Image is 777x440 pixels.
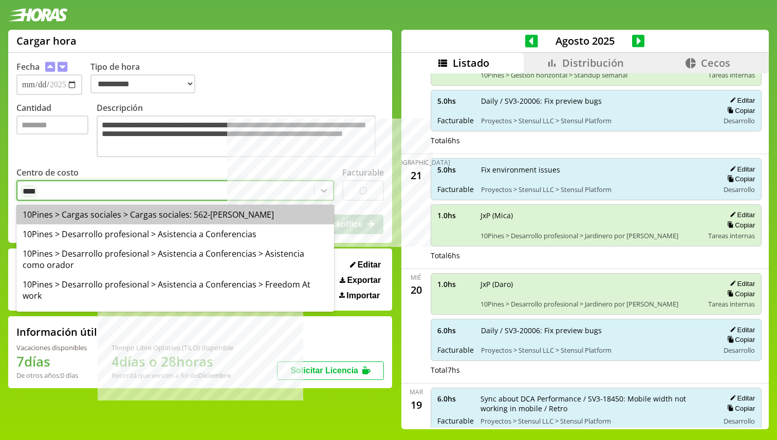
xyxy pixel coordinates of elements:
button: Copiar [724,335,755,344]
span: Facturable [437,184,474,194]
div: Total 7 hs [431,365,762,375]
h1: 4 días o 28 horas [112,352,233,371]
span: 1.0 hs [437,279,473,289]
label: Facturable [342,167,384,178]
span: 10Pines > Desarrollo profesional > Jardinero por [PERSON_NAME] [480,231,701,240]
span: 10Pines > Gestion horizontal > Standup semanal [480,70,701,80]
div: De otros años: 0 días [16,371,87,380]
button: Editar [727,326,755,334]
div: [DEMOGRAPHIC_DATA] [382,158,450,167]
span: Desarrollo [724,346,755,355]
span: 6.0 hs [437,394,473,404]
span: JxP (Daro) [480,279,701,289]
span: 5.0 hs [437,165,474,175]
span: 6.0 hs [437,326,474,335]
button: Solicitar Licencia [277,361,384,380]
span: Desarrollo [724,116,755,125]
label: Descripción [97,102,384,160]
span: Proyectos > Stensul LLC > Stensul Platform [481,116,712,125]
span: Cecos [701,56,730,70]
span: Tareas internas [708,299,755,309]
span: Desarrollo [724,185,755,194]
div: 20 [408,282,424,298]
div: 10Pines > Desarrollo profesional > Asistencia a Conferencias > [GEOGRAPHIC_DATA] [16,305,334,336]
input: Cantidad [16,116,88,135]
span: Facturable [437,116,474,125]
span: Agosto 2025 [538,34,632,48]
span: 10Pines > Desarrollo profesional > Jardinero por [PERSON_NAME] [480,299,701,309]
h1: 7 días [16,352,87,371]
div: 21 [408,167,424,183]
span: JxP (Mica) [480,211,701,220]
button: Editar [727,96,755,105]
div: Tiempo Libre Optativo (TiLO) disponible [112,343,233,352]
span: Facturable [437,416,473,426]
button: Copiar [724,404,755,413]
span: Exportar [347,276,381,285]
div: 19 [408,396,424,413]
button: Copiar [724,221,755,229]
button: Exportar [337,275,384,285]
div: 10Pines > Desarrollo profesional > Asistencia a Conferencias > Asistencia como orador [16,244,334,275]
span: Sync about DCA Performance / SV3-18450: Mobile width not working in mobile / Retro [480,394,712,413]
b: Diciembre [198,371,231,380]
div: scrollable content [401,73,769,428]
div: Recordá que vencen a fin de [112,371,233,380]
div: 10Pines > Cargas sociales > Cargas sociales: 562-[PERSON_NAME] [16,205,334,224]
button: Editar [727,394,755,403]
span: Facturable [437,345,474,355]
div: Total 6 hs [431,136,762,145]
span: Fix environment issues [481,165,712,175]
label: Cantidad [16,102,97,160]
button: Editar [727,165,755,174]
span: Distribución [562,56,624,70]
span: Editar [358,260,381,270]
span: Importar [346,291,380,300]
span: Daily / SV3-20006: Fix preview bugs [481,326,712,335]
button: Copiar [724,175,755,183]
button: Editar [727,211,755,219]
span: Desarrollo [724,416,755,426]
span: Solicitar Licencia [290,366,358,375]
h1: Cargar hora [16,34,77,48]
span: Tareas internas [708,70,755,80]
span: Listado [453,56,489,70]
img: logotipo [8,8,68,22]
button: Editar [347,260,384,270]
span: Proyectos > Stensul LLC > Stensul Platform [481,185,712,194]
span: Daily / SV3-20006: Fix preview bugs [481,96,712,106]
button: Editar [727,279,755,288]
span: Tareas internas [708,231,755,240]
div: 10Pines > Desarrollo profesional > Asistencia a Conferencias > Freedom At work [16,275,334,305]
span: 1.0 hs [437,211,473,220]
button: Copiar [724,290,755,298]
div: Total 6 hs [431,251,762,260]
span: Proyectos > Stensul LLC > Stensul Platform [481,346,712,355]
h2: Información útil [16,325,97,339]
label: Centro de costo [16,167,79,178]
button: Copiar [724,106,755,115]
label: Tipo de hora [90,61,203,95]
div: 10Pines > Desarrollo profesional > Asistencia a Conferencias [16,224,334,244]
label: Fecha [16,61,40,72]
div: Vacaciones disponibles [16,343,87,352]
div: mar [410,388,423,396]
span: Proyectos > Stensul LLC > Stensul Platform [480,416,712,426]
span: 5.0 hs [437,96,474,106]
select: Tipo de hora [90,74,195,93]
textarea: Descripción [97,116,376,157]
div: mié [411,273,421,282]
